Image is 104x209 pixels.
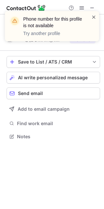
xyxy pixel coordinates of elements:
span: AI write personalized message [18,75,88,80]
button: Notes [7,132,100,141]
button: Find work email [7,119,100,128]
span: Find work email [17,121,97,126]
span: Notes [17,134,97,140]
p: Try another profile [23,30,83,37]
button: save-profile-one-click [7,56,100,68]
div: Save to List / ATS / CRM [18,59,89,65]
img: warning [9,16,20,26]
button: AI write personalized message [7,72,100,84]
header: Phone number for this profile is not available [23,16,83,29]
span: Add to email campaign [18,106,70,112]
button: Add to email campaign [7,103,100,115]
span: Send email [18,91,43,96]
button: Send email [7,87,100,99]
img: ContactOut v5.3.10 [7,4,46,12]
